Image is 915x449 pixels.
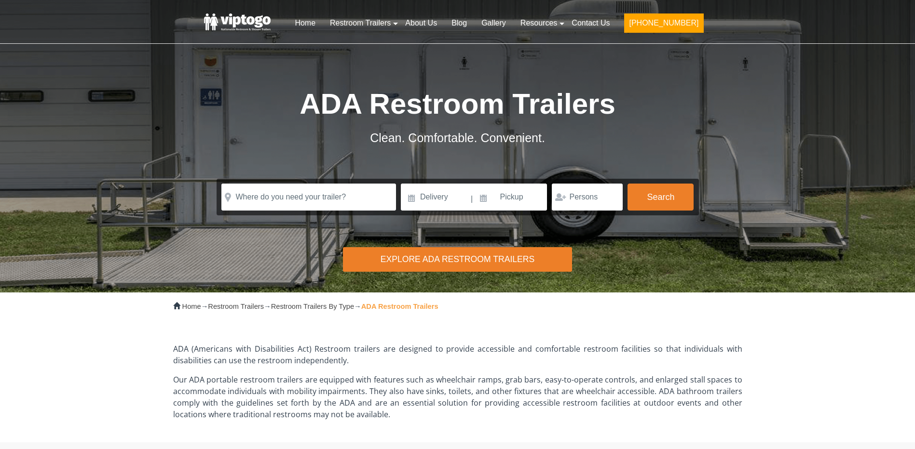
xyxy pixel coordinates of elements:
span: → → → [182,303,438,310]
a: [PHONE_NUMBER] [617,13,710,39]
input: Delivery [401,184,470,211]
a: Restroom Trailers [323,13,398,34]
div: Explore ADA Restroom Trailers [343,247,572,272]
a: Contact Us [564,13,617,34]
button: Search [628,184,694,211]
p: Our ADA portable restroom trailers are equipped with features such as wheelchair ramps, grab bars... [173,374,742,420]
a: Resources [513,13,564,34]
button: [PHONE_NUMBER] [624,13,703,33]
a: Gallery [474,13,513,34]
p: ADA (Americans with Disabilities Act) Restroom trailers are designed to provide accessible and co... [173,343,742,366]
a: Home [287,13,323,34]
input: Persons [552,184,623,211]
a: Restroom Trailers [208,303,264,310]
a: Home [182,303,201,310]
span: Clean. Comfortable. Convenient. [370,131,545,145]
input: Where do you need your trailer? [221,184,396,211]
span: ADA Restroom Trailers [300,88,615,120]
strong: ADA Restroom Trailers [361,303,438,310]
input: Pickup [474,184,547,211]
a: About Us [398,13,444,34]
span: | [471,184,473,214]
a: Blog [444,13,474,34]
a: Restroom Trailers By Type [271,303,354,310]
